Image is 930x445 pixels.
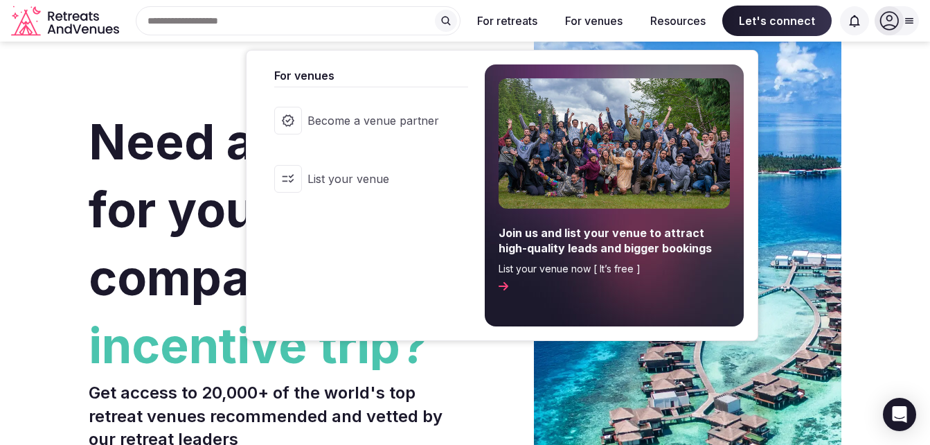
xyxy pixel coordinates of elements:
[466,6,548,36] button: For retreats
[554,6,634,36] button: For venues
[499,225,730,256] span: Join us and list your venue to attract high-quality leads and bigger bookings
[260,93,468,148] a: Become a venue partner
[11,6,122,37] svg: Retreats and Venues company logo
[260,151,468,207] a: List your venue
[722,6,832,36] span: Let's connect
[307,171,439,186] span: List your venue
[485,64,744,326] a: Join us and list your venue to attract high-quality leads and bigger bookingsList your venue now ...
[499,78,730,209] img: For venues
[307,113,439,128] span: Become a venue partner
[883,398,916,431] div: Open Intercom Messenger
[639,6,717,36] button: Resources
[274,67,468,84] span: For venues
[499,262,730,276] span: List your venue now [ It’s free ]
[11,6,122,37] a: Visit the homepage
[89,312,460,380] span: incentive trip?
[89,112,412,307] span: Need a venue for your next company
